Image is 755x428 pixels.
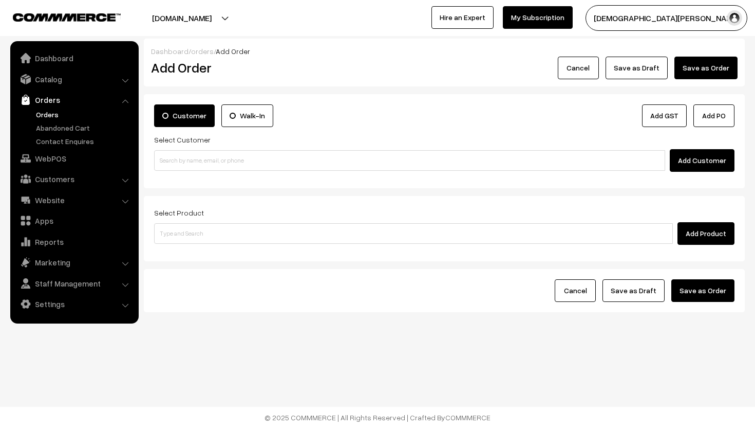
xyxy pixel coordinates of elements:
a: Reports [13,233,135,251]
button: Add Product [677,222,734,245]
span: Add Order [216,47,250,56]
a: Add GST [642,104,687,127]
a: Dashboard [151,47,188,56]
a: Abandoned Cart [33,122,135,133]
div: / / [151,46,738,57]
a: Settings [13,295,135,313]
button: Save as Order [674,57,738,79]
a: Customers [13,170,135,188]
img: COMMMERCE [13,13,121,21]
label: Select Customer [154,134,211,145]
a: Staff Management [13,274,135,293]
label: Customer [154,104,215,127]
a: Hire an Expert [431,6,494,29]
button: Save as Order [671,279,734,302]
button: Save as Draft [602,279,665,302]
label: Select Product [154,207,204,218]
a: WebPOS [13,149,135,168]
a: Marketing [13,253,135,272]
button: Cancel [555,279,596,302]
img: user [727,10,742,26]
button: Add Customer [670,149,734,172]
a: COMMMERCE [13,10,103,23]
input: Type and Search [154,223,673,244]
a: Website [13,191,135,209]
label: Walk-In [221,104,273,127]
input: Search by name, email, or phone [154,150,665,171]
button: [DOMAIN_NAME] [116,5,248,31]
a: Orders [33,109,135,120]
a: Orders [13,91,135,109]
button: Save as Draft [606,57,668,79]
h2: Add Order [151,60,336,76]
a: orders [191,47,214,56]
a: Dashboard [13,49,135,67]
a: COMMMERCE [445,413,490,422]
a: Apps [13,211,135,230]
button: Add PO [693,104,734,127]
a: My Subscription [503,6,573,29]
a: Catalog [13,70,135,88]
a: Contact Enquires [33,136,135,147]
button: [DEMOGRAPHIC_DATA][PERSON_NAME] [586,5,747,31]
button: Cancel [558,57,599,79]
